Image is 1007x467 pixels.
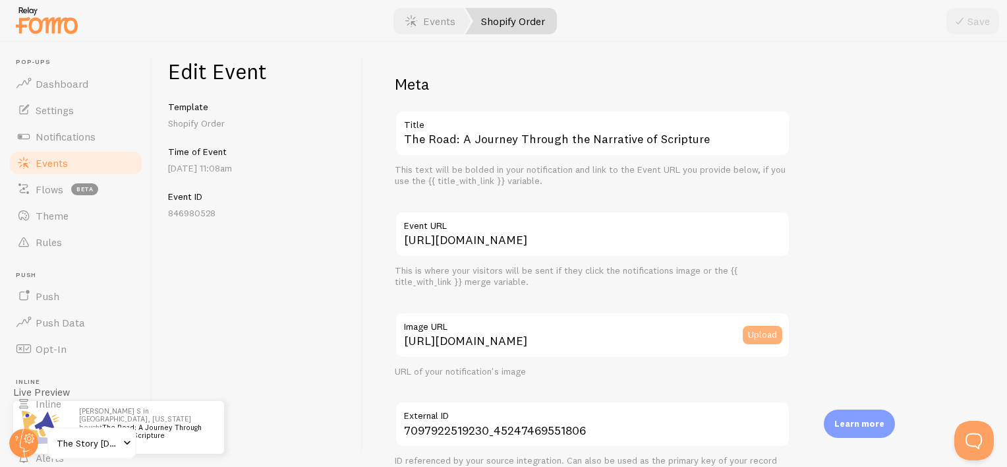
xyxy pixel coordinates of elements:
[16,378,144,387] span: Inline
[57,435,119,451] span: The Story [DEMOGRAPHIC_DATA] Project
[168,146,347,158] h5: Time of Event
[8,229,144,255] a: Rules
[954,421,994,460] iframe: Help Scout Beacon - Open
[395,211,790,233] label: Event URL
[168,58,347,85] h1: Edit Event
[8,309,144,336] a: Push Data
[395,164,790,187] div: This text will be bolded in your notification and link to the Event URL you provide below, if you...
[36,77,88,90] span: Dashboard
[395,366,790,378] div: URL of your notification's image
[8,202,144,229] a: Theme
[36,235,62,249] span: Rules
[168,117,347,130] p: Shopify Order
[8,97,144,123] a: Settings
[168,162,347,175] p: [DATE] 11:08am
[36,316,85,329] span: Push Data
[168,206,347,220] p: 846980528
[36,342,67,356] span: Opt-In
[8,150,144,176] a: Events
[36,397,61,410] span: Inline
[395,401,790,423] label: External ID
[395,265,790,288] div: This is where your visitors will be sent if they click the notifications image or the {{ title_wi...
[8,176,144,202] a: Flows beta
[36,451,64,464] span: Alerts
[47,427,136,459] a: The Story [DEMOGRAPHIC_DATA] Project
[36,104,74,117] span: Settings
[824,410,895,438] div: Learn more
[743,326,782,344] button: Upload
[168,101,347,113] h5: Template
[8,71,144,97] a: Dashboard
[16,271,144,280] span: Push
[8,390,144,417] a: Inline
[71,183,98,195] span: beta
[8,283,144,309] a: Push
[8,123,144,150] a: Notifications
[168,191,347,202] h5: Event ID
[395,110,790,133] label: Title
[36,183,63,196] span: Flows
[8,336,144,362] a: Opt-In
[834,418,884,430] p: Learn more
[36,130,96,143] span: Notifications
[36,156,68,170] span: Events
[36,290,59,303] span: Push
[395,312,790,334] label: Image URL
[14,3,80,37] img: fomo-relay-logo-orange.svg
[395,74,790,94] h2: Meta
[36,209,69,222] span: Theme
[16,58,144,67] span: Pop-ups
